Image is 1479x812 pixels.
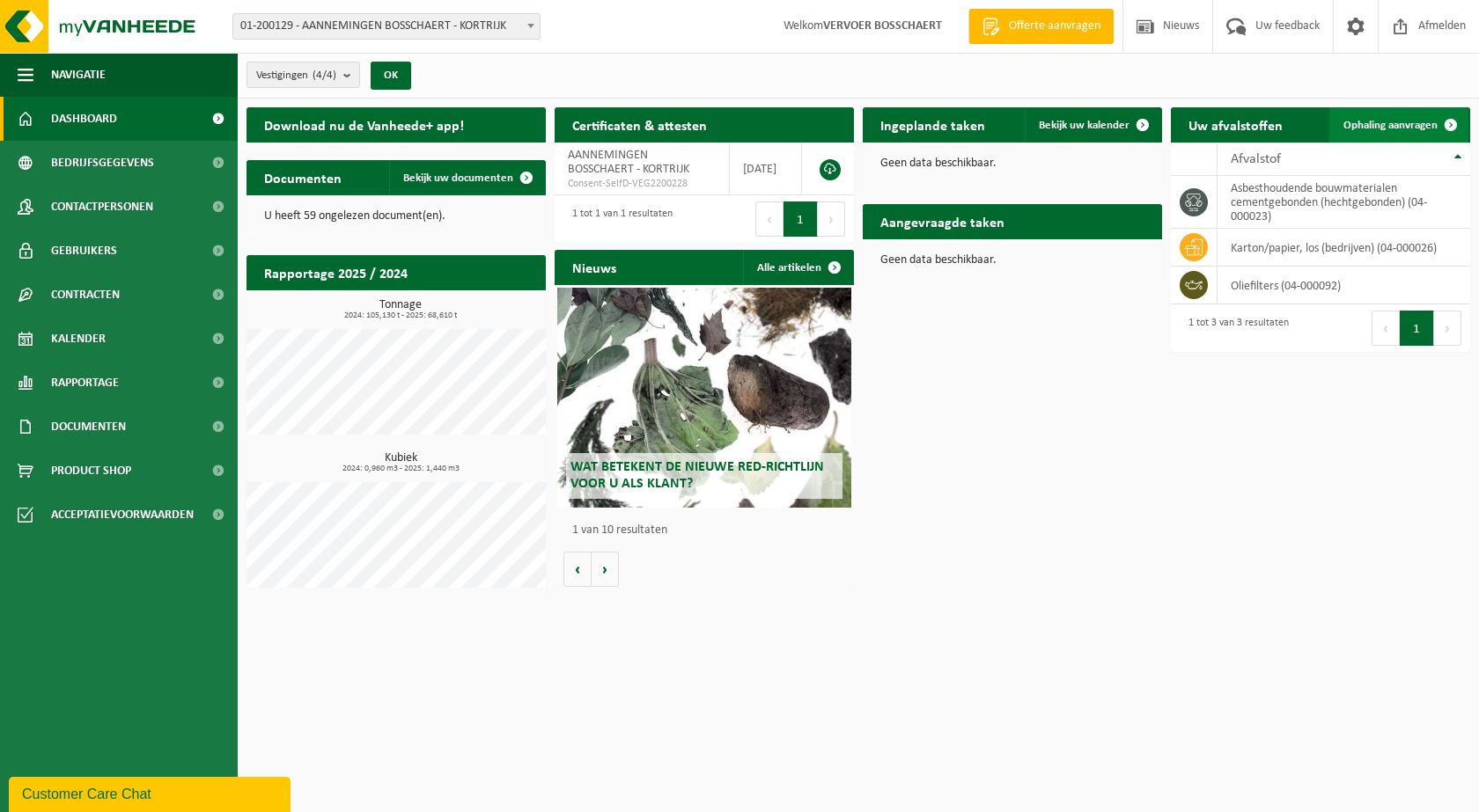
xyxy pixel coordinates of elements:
[880,157,1144,170] p: Geen data beschikbaar.
[1218,176,1470,229] td: asbesthoudende bouwmaterialen cementgebonden (hechtgebonden) (04-000023)
[592,552,619,587] button: Volgende
[313,69,336,81] count: (4/4)
[568,149,689,176] span: AANNEMINGEN BOSSCHAERT - KORTRIJK
[863,107,1003,142] h2: Ingeplande taken
[255,311,546,320] span: 2024: 105,130 t - 2025: 68,610 t
[51,141,154,185] span: Bedrijfsgegevens
[51,405,126,449] span: Documenten
[255,465,546,473] span: 2024: 0,960 m3 - 2025: 1,440 m3
[51,361,119,405] span: Rapportage
[572,524,845,537] p: 1 van 10 resultaten
[232,13,541,40] span: 01-200129 - AANNEMINGEN BOSSCHAERT - KORTRIJK
[968,9,1114,44] a: Offerte aanvragen
[403,172,513,184] span: Bekijk uw documenten
[1231,152,1281,166] span: Afvalstof
[743,250,852,285] a: Alle artikelen
[570,460,824,491] span: Wat betekent de nieuwe RED-richtlijn voor u als klant?
[51,97,117,141] span: Dashboard
[371,62,411,90] button: OK
[246,255,425,289] h2: Rapportage 2025 / 2024
[246,107,482,142] h2: Download nu de Vanheede+ app!
[1025,107,1160,143] a: Bekijk uw kalender
[880,254,1144,267] p: Geen data beschikbaar.
[246,160,359,194] h2: Documenten
[557,288,850,508] a: Wat betekent de nieuwe RED-richtlijn voor u als klant?
[1343,120,1438,131] span: Ophaling aanvragen
[1218,229,1470,267] td: karton/papier, los (bedrijven) (04-000026)
[1372,311,1400,346] button: Previous
[415,289,544,325] a: Bekijk rapportage
[51,317,106,361] span: Kalender
[730,143,802,195] td: [DATE]
[1004,18,1105,35] span: Offerte aanvragen
[1039,120,1129,131] span: Bekijk uw kalender
[51,229,117,273] span: Gebruikers
[389,160,544,195] a: Bekijk uw documenten
[863,204,1022,238] h2: Aangevraagde taken
[1180,309,1289,347] div: 1 tot 3 van 3 resultaten
[1329,107,1468,143] a: Ophaling aanvragen
[1218,267,1470,304] td: oliefilters (04-000092)
[51,449,131,493] span: Product Shop
[568,177,716,191] span: Consent-SelfD-VEG2200228
[1171,107,1300,142] h2: Uw afvalstoffen
[823,19,942,33] strong: VERVOER BOSSCHAERT
[1400,311,1434,346] button: 1
[264,210,528,223] p: U heeft 59 ongelezen document(en).
[51,185,153,229] span: Contactpersonen
[555,250,634,284] h2: Nieuws
[246,62,360,88] button: Vestigingen(4/4)
[755,201,784,237] button: Previous
[784,201,818,237] button: 1
[563,552,592,587] button: Vorige
[233,14,540,39] span: 01-200129 - AANNEMINGEN BOSSCHAERT - KORTRIJK
[51,493,194,537] span: Acceptatievoorwaarden
[555,107,725,142] h2: Certificaten & attesten
[256,62,336,89] span: Vestigingen
[255,299,546,320] h3: Tonnage
[818,201,845,237] button: Next
[563,200,673,238] div: 1 tot 1 van 1 resultaten
[51,273,120,317] span: Contracten
[255,452,546,473] h3: Kubiek
[1434,311,1461,346] button: Next
[51,53,106,97] span: Navigatie
[9,773,294,812] iframe: chat widget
